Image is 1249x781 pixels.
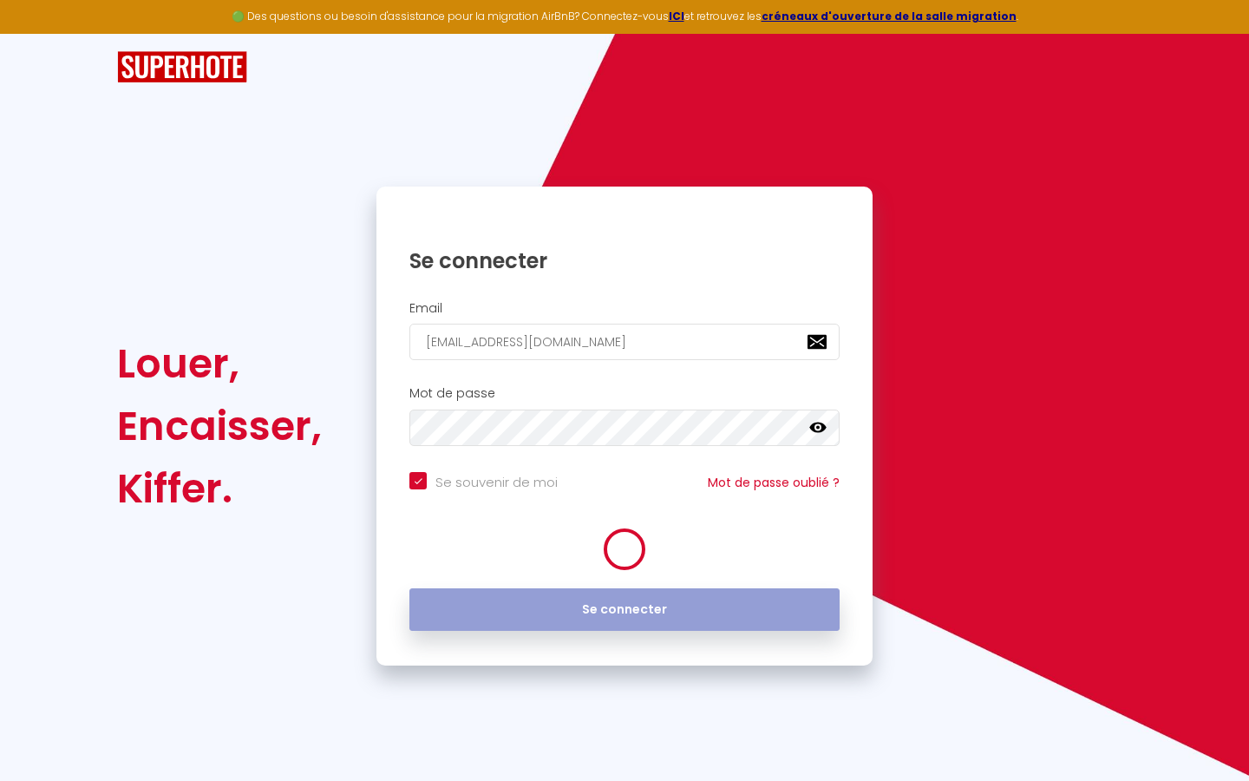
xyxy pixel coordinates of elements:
input: Ton Email [409,324,840,360]
div: Kiffer. [117,457,322,520]
button: Se connecter [409,588,840,632]
div: Louer, [117,332,322,395]
img: SuperHote logo [117,51,247,83]
h1: Se connecter [409,247,840,274]
h2: Email [409,301,840,316]
h2: Mot de passe [409,386,840,401]
a: Mot de passe oublié ? [708,474,840,491]
div: Encaisser, [117,395,322,457]
a: ICI [669,9,684,23]
a: créneaux d'ouverture de la salle migration [762,9,1017,23]
button: Ouvrir le widget de chat LiveChat [14,7,66,59]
